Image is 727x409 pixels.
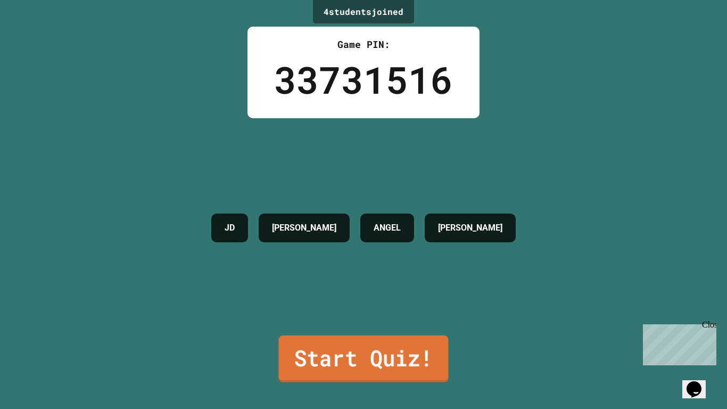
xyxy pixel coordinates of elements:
[278,336,448,382] a: Start Quiz!
[272,222,336,234] h4: [PERSON_NAME]
[682,366,716,398] iframe: chat widget
[374,222,401,234] h4: ANGEL
[639,320,716,365] iframe: chat widget
[274,52,453,108] div: 33731516
[438,222,502,234] h4: [PERSON_NAME]
[225,222,235,234] h4: JD
[274,37,453,52] div: Game PIN:
[4,4,73,68] div: Chat with us now!Close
